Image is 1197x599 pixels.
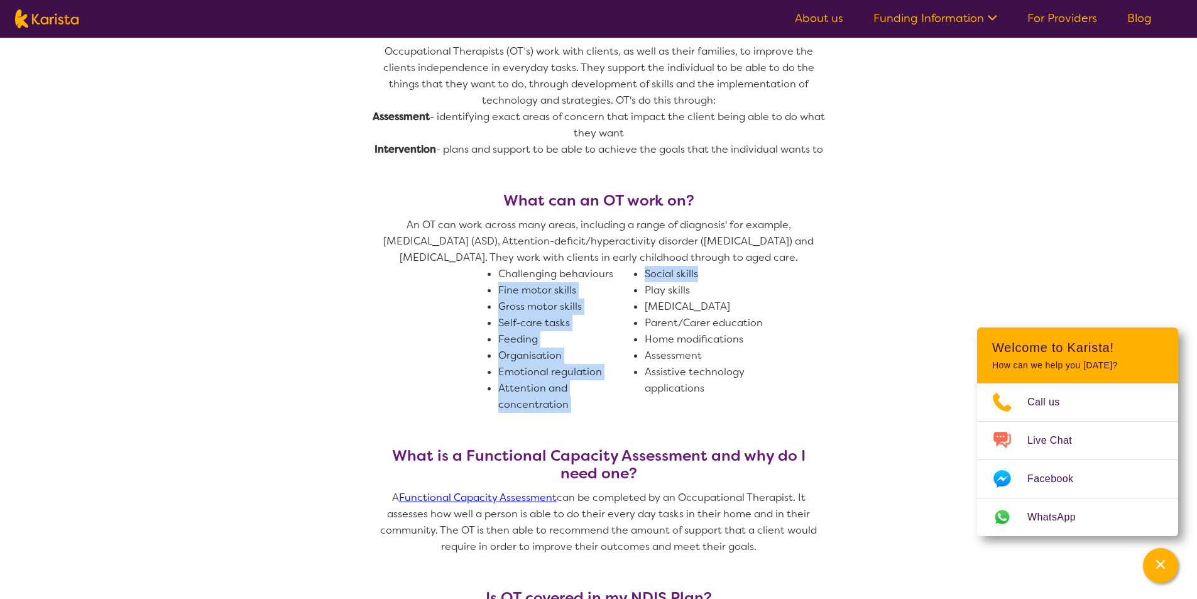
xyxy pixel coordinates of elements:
p: An OT can work across many areas, including a range of diagnosis' for example, [MEDICAL_DATA] (AS... [373,217,825,266]
li: Attention and concentration [498,380,635,413]
li: Assessment [645,348,781,364]
h3: What is a Functional Capacity Assessment and why do I need one? [373,447,825,482]
a: Blog [1127,11,1152,26]
a: Functional Capacity Assessment [399,491,557,504]
span: Live Chat [1027,431,1087,450]
p: How can we help you [DATE]? [992,360,1163,371]
span: Call us [1027,393,1075,412]
a: Funding Information [873,11,997,26]
li: Organisation [498,348,635,364]
li: Challenging behaviours [498,266,635,282]
img: Karista logo [15,9,79,28]
li: Social skills [645,266,781,282]
span: Facebook [1027,470,1088,488]
p: - identifying exact areas of concern that impact the client being able to do what they want [373,109,825,141]
a: Web link opens in a new tab. [977,498,1178,536]
button: Channel Menu [1143,548,1178,583]
li: Self-care tasks [498,315,635,331]
p: Occupational Therapists (OT’s) work with clients, as well as their families, to improve the clien... [373,43,825,109]
strong: Intervention [374,143,436,156]
li: Play skills [645,282,781,299]
a: For Providers [1027,11,1097,26]
p: - plans and support to be able to achieve the goals that the individual wants to [373,141,825,158]
li: Gross motor skills [498,299,635,315]
strong: Assessment [373,110,430,123]
li: Feeding [498,331,635,348]
div: Channel Menu [977,327,1178,536]
span: A can be completed by an Occupational Therapist. It assesses how well a person is able to do thei... [380,491,819,553]
a: About us [795,11,843,26]
li: Parent/Carer education [645,315,781,331]
li: Home modifications [645,331,781,348]
span: WhatsApp [1027,508,1091,527]
li: [MEDICAL_DATA] [645,299,781,315]
h3: What can an OT work on? [373,192,825,209]
li: Emotional regulation [498,364,635,380]
ul: Choose channel [977,383,1178,536]
h2: Welcome to Karista! [992,340,1163,355]
li: Fine motor skills [498,282,635,299]
li: Assistive technology applications [645,364,781,397]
